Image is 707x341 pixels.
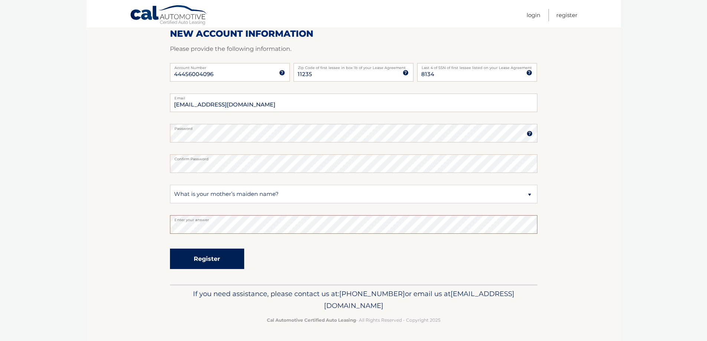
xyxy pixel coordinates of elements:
img: tooltip.svg [403,70,409,76]
label: Email [170,94,537,99]
p: - All Rights Reserved - Copyright 2025 [175,316,533,324]
label: Account Number [170,63,290,69]
label: Password [170,124,537,130]
label: Confirm Password [170,154,537,160]
span: [PHONE_NUMBER] [339,289,405,298]
input: Account Number [170,63,290,82]
input: Zip Code [294,63,413,82]
input: SSN or EIN (last 4 digits only) [417,63,537,82]
strong: Cal Automotive Certified Auto Leasing [267,317,356,323]
p: Please provide the following information. [170,44,537,54]
label: Last 4 of SSN of first lessee listed on your Lease Agreement [417,63,537,69]
a: Register [556,9,577,21]
label: Enter your answer [170,215,537,221]
p: If you need assistance, please contact us at: or email us at [175,288,533,312]
span: [EMAIL_ADDRESS][DOMAIN_NAME] [324,289,514,310]
a: Login [527,9,540,21]
a: Cal Automotive [130,5,208,26]
img: tooltip.svg [279,70,285,76]
label: Zip Code of first lessee in box 1b of your Lease Agreement [294,63,413,69]
input: Email [170,94,537,112]
h2: New Account Information [170,28,537,39]
button: Register [170,249,244,269]
img: tooltip.svg [526,70,532,76]
img: tooltip.svg [527,131,533,137]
